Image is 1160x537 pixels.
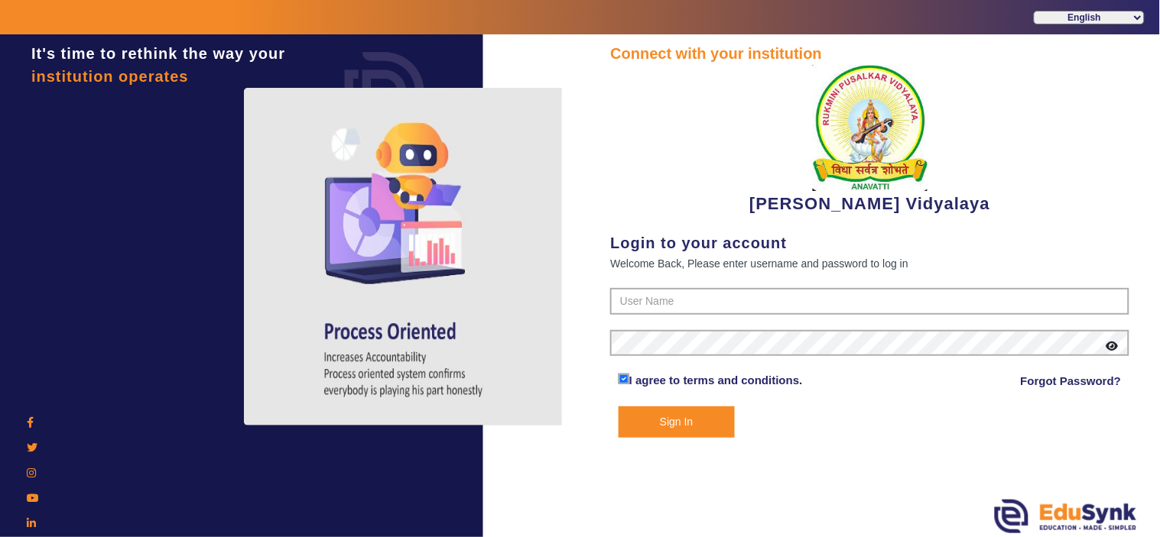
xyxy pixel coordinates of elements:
[619,406,735,438] button: Sign In
[813,65,928,191] img: 1f9ccde3-ca7c-4581-b515-4fcda2067381
[1021,372,1122,390] a: Forgot Password?
[610,65,1129,216] div: [PERSON_NAME] Vidyalaya
[244,88,565,425] img: login4.png
[327,34,442,149] img: login.png
[629,374,803,387] a: I agree to terms and conditions.
[610,42,1129,65] div: Connect with your institution
[31,45,285,62] span: It's time to rethink the way your
[610,231,1129,254] div: Login to your account
[610,288,1129,315] input: User Name
[610,254,1129,273] div: Welcome Back, Please enter username and password to log in
[31,68,189,85] span: institution operates
[995,500,1137,533] img: edusynk.png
